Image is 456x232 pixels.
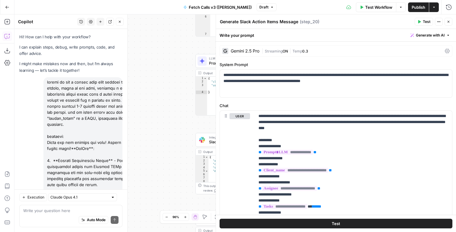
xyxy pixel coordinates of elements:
p: I might make mistakes now and then, but I’m always learning — let’s tackle it together! [19,61,122,73]
span: Streaming [265,49,283,53]
span: Toggle code folding, rows 5 through 12 [205,169,208,173]
span: Generate with AI [416,33,445,38]
span: Slack Integration [209,139,269,145]
span: ( step_20 ) [300,19,319,25]
span: | [288,48,293,54]
span: Fetch Calls v3 ([PERSON_NAME]) [189,4,252,10]
button: Test Workflow [356,2,396,12]
div: 7 [196,33,210,40]
div: 3 [196,84,207,91]
textarea: Generate Slack Action Items Message [220,19,298,25]
input: Claude Opus 4.1 [50,194,108,200]
span: Test [423,19,430,24]
span: Temp [293,49,302,53]
div: 6 [196,173,208,176]
div: 5 [196,169,208,173]
div: 1 [196,155,208,159]
button: Draft [257,3,277,11]
button: Generate with AI [408,31,452,39]
span: Execution [27,195,44,200]
button: Auto Mode [79,216,108,224]
span: 0.3 [302,49,308,53]
span: ON [283,49,288,53]
button: user [230,113,250,119]
label: Chat [220,103,452,109]
span: Draft [259,5,268,10]
label: System Prompt [220,62,452,68]
span: 96% [173,215,179,219]
div: 8 [196,180,208,183]
div: 3 [196,162,208,166]
span: LLM · Gemini 2.5 Pro [209,56,268,61]
button: Publish [408,2,429,12]
p: Hi! How can I help with your workflow? [19,34,122,40]
span: Test [332,221,340,227]
div: 2 [196,159,208,163]
div: Output [203,71,276,75]
div: Write your prompt [216,29,456,41]
div: Copilot [18,19,75,25]
span: Integration [209,135,269,139]
p: I can explain steps, debug, write prompts, code, and offer advice. [19,44,122,57]
span: Toggle code folding, rows 1 through 4 [204,77,207,80]
div: 6 [196,15,210,33]
div: Gemini 2.5 Pro [231,49,259,53]
img: Slack-mark-RGB.png [199,137,205,143]
span: Test Workflow [365,4,392,10]
span: Publish [412,4,425,10]
div: 7 [196,176,208,180]
div: LLM · Gemini 2.5 ProPrompt LLMStep 14Output{ "client_name":"Gong", "use_case_id":"6aa03421-ad5f-4... [195,54,285,116]
span: Prompt LLM [209,60,268,66]
div: This output is too large & has been abbreviated for review. to view the full content. [203,184,283,193]
span: | [262,48,265,54]
span: Prompt LLM [209,218,269,224]
div: 4 [196,166,208,170]
button: Test [415,18,433,26]
div: 2 [196,80,207,84]
span: Auto Mode [87,217,106,223]
div: 4 [196,91,207,94]
div: 1 [196,77,207,80]
button: Test [220,219,452,228]
div: IntegrationSlack IntegrationStep 9Output{ "ok":true, "channel":"C09DA77JG67", "ts":"1757681471.90... [195,133,285,194]
div: Output [203,149,276,154]
button: Execution [19,193,47,201]
button: Fetch Calls v3 ([PERSON_NAME]) [180,2,255,12]
span: Toggle code folding, rows 1 through 13 [205,155,208,159]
